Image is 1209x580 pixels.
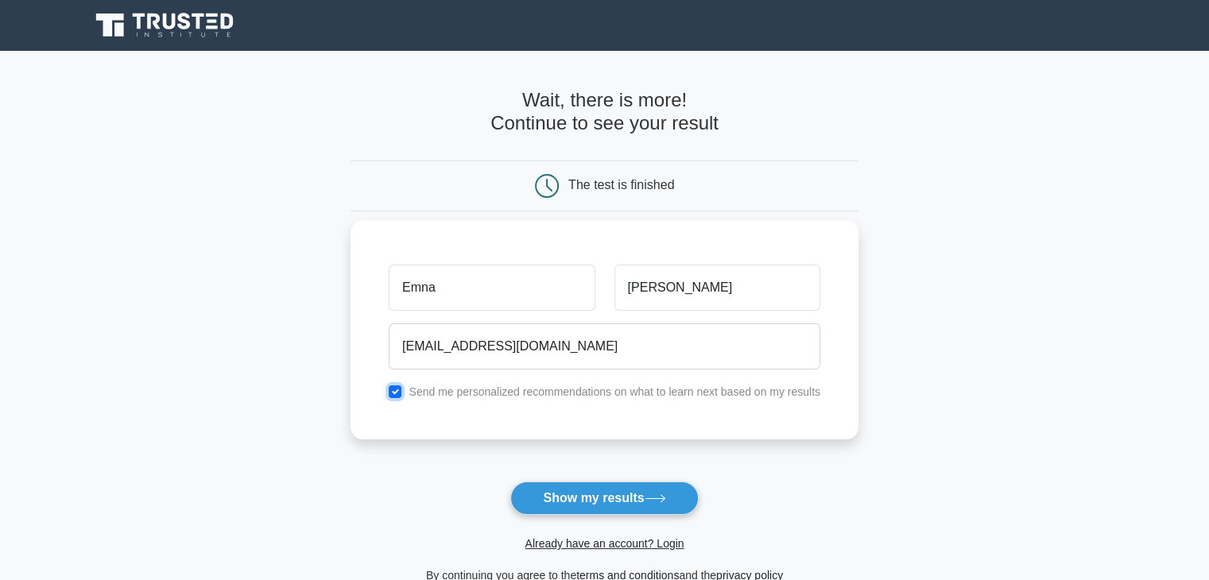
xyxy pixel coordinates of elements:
[510,481,698,515] button: Show my results
[351,89,858,135] h4: Wait, there is more! Continue to see your result
[389,265,595,311] input: First name
[614,265,820,311] input: Last name
[389,323,820,369] input: Email
[525,537,684,550] a: Already have an account? Login
[409,385,820,398] label: Send me personalized recommendations on what to learn next based on my results
[568,178,674,191] div: The test is finished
